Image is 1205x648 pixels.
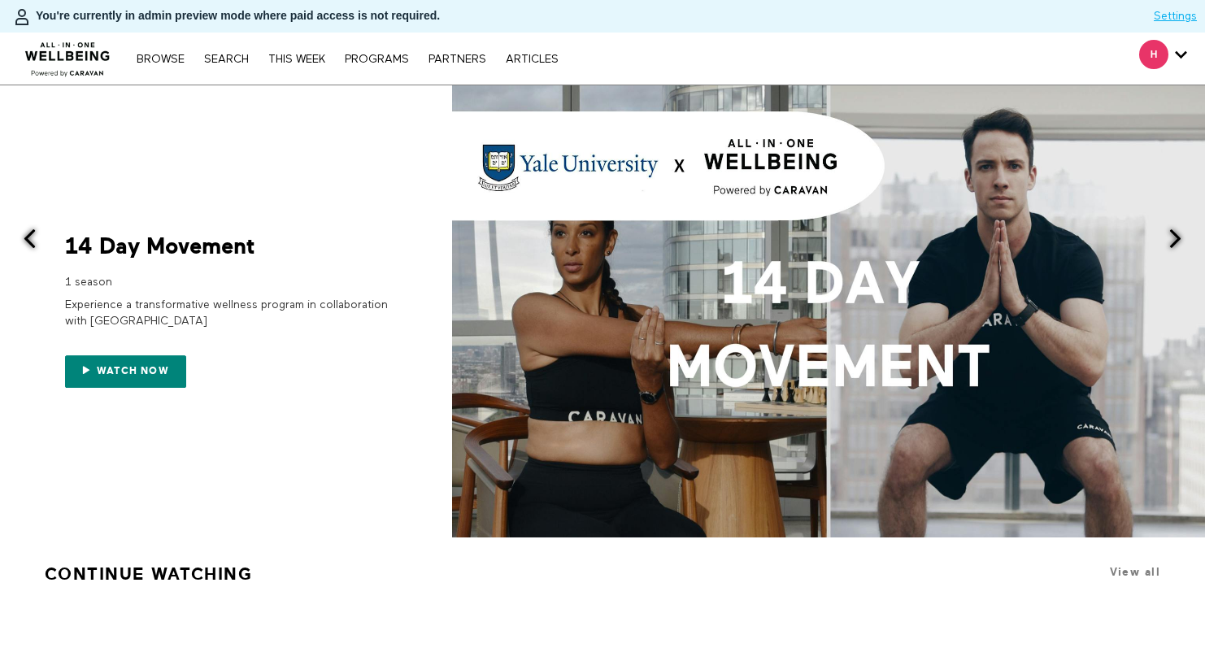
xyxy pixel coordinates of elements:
[260,54,333,65] a: THIS WEEK
[498,54,567,65] a: ARTICLES
[420,54,494,65] a: PARTNERS
[19,30,117,79] img: CARAVAN
[337,54,417,65] a: PROGRAMS
[12,7,32,27] img: person-bdfc0eaa9744423c596e6e1c01710c89950b1dff7c83b5d61d716cfd8139584f.svg
[1127,33,1199,85] div: Secondary
[128,54,193,65] a: Browse
[128,50,566,67] nav: Primary
[45,557,253,591] a: Continue Watching
[1154,8,1197,24] a: Settings
[196,54,257,65] a: Search
[1110,566,1160,578] a: View all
